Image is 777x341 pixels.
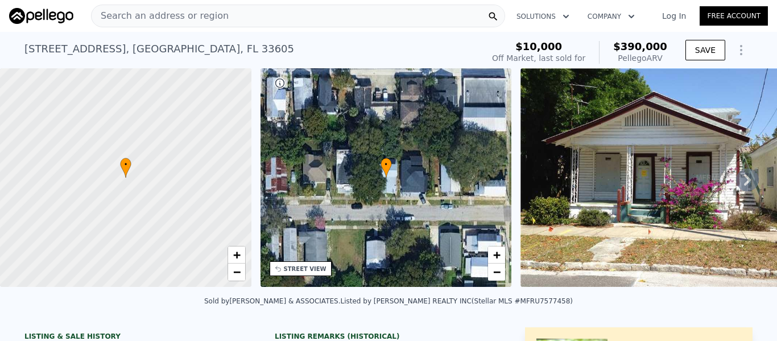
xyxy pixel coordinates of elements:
[233,248,240,262] span: +
[700,6,768,26] a: Free Account
[9,8,73,24] img: Pellego
[92,9,229,23] span: Search an address or region
[381,158,392,178] div: •
[488,264,505,281] a: Zoom out
[488,246,505,264] a: Zoom in
[507,6,578,27] button: Solutions
[228,246,245,264] a: Zoom in
[120,159,131,170] span: •
[275,332,502,341] div: Listing Remarks (Historical)
[613,52,667,64] div: Pellego ARV
[284,265,326,273] div: STREET VIEW
[730,39,753,61] button: Show Options
[381,159,392,170] span: •
[578,6,644,27] button: Company
[228,264,245,281] a: Zoom out
[493,265,501,279] span: −
[492,52,585,64] div: Off Market, last sold for
[515,40,562,52] span: $10,000
[341,297,573,305] div: Listed by [PERSON_NAME] REALTY INC (Stellar MLS #MFRU7577458)
[613,40,667,52] span: $390,000
[493,248,501,262] span: +
[24,41,294,57] div: [STREET_ADDRESS] , [GEOGRAPHIC_DATA] , FL 33605
[204,297,341,305] div: Sold by [PERSON_NAME] & ASSOCIATES .
[648,10,700,22] a: Log In
[685,40,725,60] button: SAVE
[120,158,131,178] div: •
[233,265,240,279] span: −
